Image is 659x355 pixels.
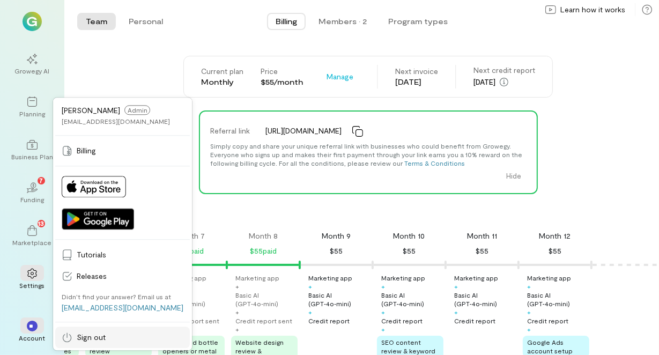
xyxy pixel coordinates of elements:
div: + [381,325,385,334]
div: Month 8 [249,231,278,241]
span: Billing [276,16,297,27]
button: Hide [500,167,528,184]
div: Credit report [381,316,423,325]
div: Referral link [204,120,260,142]
span: Simply copy and share your unique referral link with businesses who could benefit from Growegy. E... [211,142,523,167]
span: Tutorials [77,249,183,260]
div: $55 [330,245,343,257]
span: 7 [40,175,43,185]
div: Basic AI (GPT‑4o‑mini) [381,291,443,308]
div: Credit report [308,316,350,325]
a: Tutorials [55,244,190,265]
button: Program types [380,13,456,30]
div: Monthly [201,77,243,87]
a: Terms & Conditions [405,159,465,167]
a: Sign out [55,327,190,348]
a: [EMAIL_ADDRESS][DOMAIN_NAME] [62,303,183,312]
span: Releases [77,271,183,282]
a: Planning [13,88,51,127]
div: [DATE] [395,77,438,87]
span: Billing [77,145,183,156]
div: Month 10 [394,231,425,241]
button: Members · 2 [310,13,375,30]
div: Month 12 [539,231,571,241]
div: + [527,325,531,334]
div: + [381,282,385,291]
img: Download on App Store [62,176,126,197]
span: Admin [124,105,150,115]
div: Marketing app [381,273,425,282]
div: Next invoice [395,66,438,77]
div: + [454,282,458,291]
a: Billing [55,140,190,161]
div: Credit report [454,316,495,325]
a: Funding [13,174,51,212]
div: + [308,282,312,291]
span: Sign out [77,332,183,343]
a: Releases [55,265,190,287]
span: Learn how it works [560,4,625,15]
div: Plan benefits [77,211,655,222]
div: $55 [549,245,561,257]
div: Members · 2 [319,16,367,27]
span: Google Ads account setup [527,338,573,354]
a: Growegy AI [13,45,51,84]
span: 13 [39,218,45,228]
button: Billing [267,13,306,30]
div: Growegy AI [15,66,50,75]
div: Basic AI (GPT‑4o‑mini) [235,291,298,308]
div: $55/month [261,77,303,87]
img: Get it on Google Play [62,208,134,230]
div: Marketplace [13,238,52,247]
div: Settings [20,281,45,290]
div: + [381,308,385,316]
a: Business Plan [13,131,51,169]
button: Personal [120,13,172,30]
div: + [235,282,239,291]
div: + [308,308,312,316]
div: Basic AI (GPT‑4o‑mini) [527,291,589,308]
div: + [527,308,531,316]
div: $55 paid [250,245,277,257]
div: Basic AI (GPT‑4o‑mini) [308,291,371,308]
button: Team [77,13,116,30]
div: Marketing app [235,273,279,282]
div: Basic AI (GPT‑4o‑mini) [162,291,225,308]
div: Account [19,334,46,342]
div: Didn’t find your answer? Email us at [62,292,171,301]
a: Marketplace [13,217,51,255]
div: Current plan [201,66,243,77]
div: [EMAIL_ADDRESS][DOMAIN_NAME] [62,117,170,125]
div: Month 11 [467,231,497,241]
span: Manage [327,71,353,82]
div: $55 [403,245,416,257]
div: Credit report sent [235,316,292,325]
div: Marketing app [308,273,352,282]
div: $55 [476,245,488,257]
div: Next credit report [473,65,535,76]
div: Price [261,66,303,77]
div: Business Plan [11,152,53,161]
div: Basic AI (GPT‑4o‑mini) [454,291,516,308]
span: [URL][DOMAIN_NAME] [265,125,342,136]
div: Funding [20,195,44,204]
a: Settings [13,260,51,298]
div: Marketing app [527,273,571,282]
div: + [454,308,458,316]
div: Marketing app [454,273,498,282]
div: + [235,325,239,334]
div: [DATE] [473,76,535,88]
button: Manage [320,68,360,85]
div: + [527,282,531,291]
div: Month 9 [322,231,351,241]
span: [PERSON_NAME] [62,106,120,115]
div: Planning [19,109,45,118]
div: Credit report [527,316,568,325]
div: + [235,308,239,316]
